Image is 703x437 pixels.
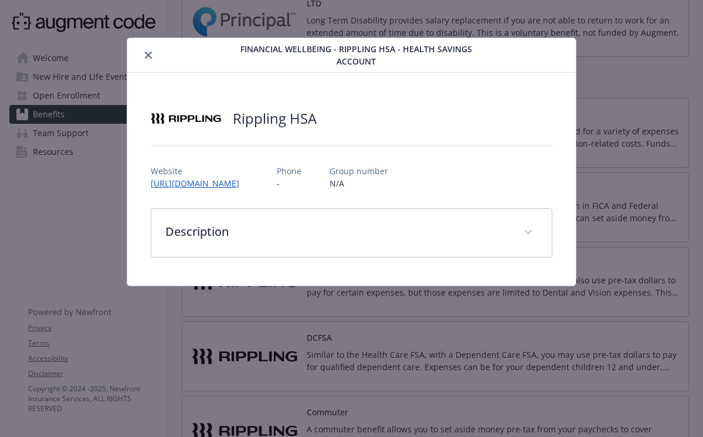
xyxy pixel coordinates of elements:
[70,38,633,286] div: details for plan Financial Wellbeing - Rippling HSA - Health Savings Account
[141,48,155,62] button: close
[277,177,301,189] p: -
[151,209,552,257] div: Description
[151,101,221,136] img: Rippling
[330,177,388,189] p: N/A
[165,223,510,240] p: Description
[330,165,388,177] p: Group number
[151,178,249,189] a: [URL][DOMAIN_NAME]
[151,165,249,177] p: Website
[277,165,301,177] p: Phone
[225,43,488,67] span: Financial Wellbeing - Rippling HSA - Health Savings Account
[233,109,317,128] h2: Rippling HSA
